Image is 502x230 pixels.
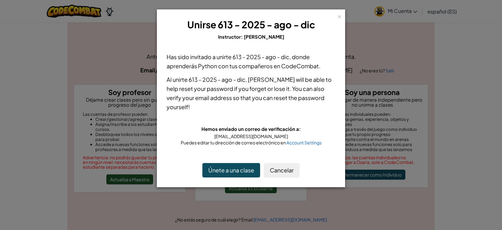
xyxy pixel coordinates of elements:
button: Únete a una clase [202,163,260,177]
span: [PERSON_NAME] [248,76,295,83]
span: Unirse [187,19,216,31]
span: 613 - 2025 - ago - dic [218,19,315,31]
div: × [337,12,342,19]
span: Hemos enviado un correo de verificación a: [201,126,301,132]
span: con tus compañeros en CodeCombat. [217,62,320,70]
button: Cancelar [264,163,300,177]
div: [EMAIL_ADDRESS][DOMAIN_NAME] [167,133,335,139]
span: Has sido invitado a unirte [167,53,232,60]
span: Puedes editar tu dirección de correo electrónico en [181,140,286,145]
span: Al unirte [167,76,189,83]
span: , [245,76,248,83]
span: 613 - 2025 - ago - dic [189,76,245,83]
span: Instructor: [218,34,244,40]
span: [PERSON_NAME] [244,34,284,40]
span: Python [198,62,217,70]
span: 613 - 2025 - ago - dic [232,53,289,60]
a: Account Settings [286,140,322,145]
